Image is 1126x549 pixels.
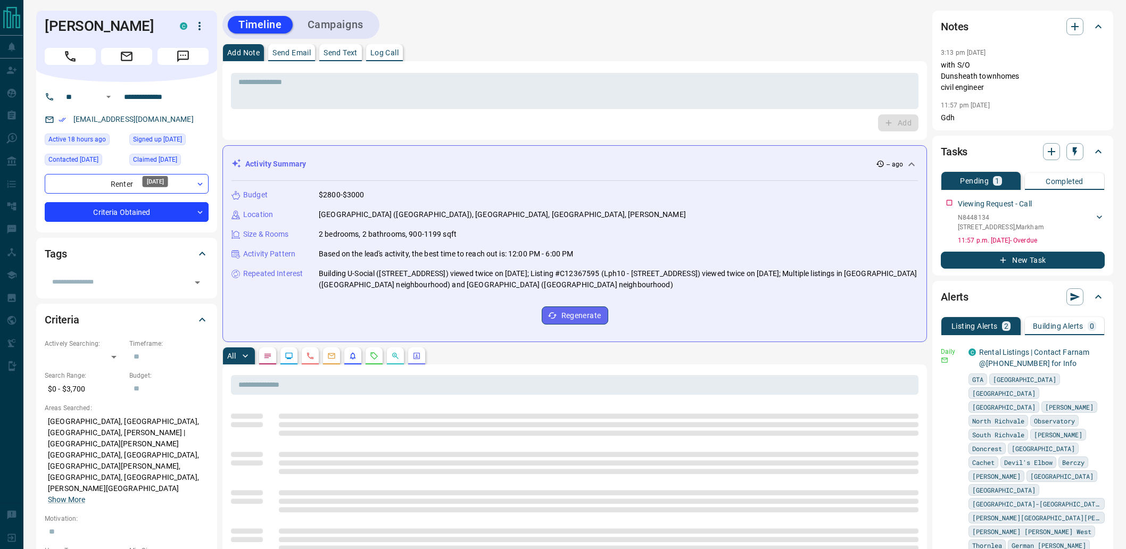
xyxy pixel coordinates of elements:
[941,60,1105,93] p: with S/O Dunsheath townhomes civil engineer
[972,526,1091,537] span: [PERSON_NAME] [PERSON_NAME] West
[972,443,1002,454] span: Doncrest
[972,471,1021,481] span: [PERSON_NAME]
[45,403,209,413] p: Areas Searched:
[941,49,986,56] p: 3:13 pm [DATE]
[48,494,85,505] button: Show More
[542,306,608,325] button: Regenerate
[306,352,314,360] svg: Calls
[45,380,124,398] p: $0 - $3,700
[243,229,289,240] p: Size & Rooms
[319,268,918,290] p: Building U-Social ([STREET_ADDRESS]) viewed twice on [DATE]; Listing #C12367595 (Lph10 - [STREET_...
[129,371,209,380] p: Budget:
[972,485,1036,495] span: [GEOGRAPHIC_DATA]
[941,288,968,305] h2: Alerts
[391,352,400,360] svg: Opportunities
[45,154,124,169] div: Mon Jun 24 2024
[958,198,1032,210] p: Viewing Request - Call
[129,154,209,169] div: Sun Jun 23 2024
[101,48,152,65] span: Email
[941,112,1105,123] p: Gdh
[958,213,1044,222] p: N8448134
[968,348,976,356] div: condos.ca
[45,241,209,267] div: Tags
[319,209,686,220] p: [GEOGRAPHIC_DATA] ([GEOGRAPHIC_DATA]), [GEOGRAPHIC_DATA], [GEOGRAPHIC_DATA], [PERSON_NAME]
[243,268,303,279] p: Repeated Interest
[941,18,968,35] h2: Notes
[993,374,1056,385] span: [GEOGRAPHIC_DATA]
[243,209,273,220] p: Location
[972,498,1101,509] span: [GEOGRAPHIC_DATA]-[GEOGRAPHIC_DATA]
[73,115,194,123] a: [EMAIL_ADDRESS][DOMAIN_NAME]
[972,374,983,385] span: GTA
[45,339,124,348] p: Actively Searching:
[59,116,66,123] svg: Email Verified
[1004,322,1008,330] p: 2
[227,352,236,360] p: All
[297,16,374,34] button: Campaigns
[941,347,962,356] p: Daily
[133,134,182,145] span: Signed up [DATE]
[143,176,168,187] div: [DATE]
[45,202,209,222] div: Criteria Obtained
[370,352,378,360] svg: Requests
[45,307,209,332] div: Criteria
[48,154,98,165] span: Contacted [DATE]
[349,352,357,360] svg: Listing Alerts
[285,352,293,360] svg: Lead Browsing Activity
[958,211,1105,234] div: N8448134[STREET_ADDRESS],Markham
[1034,415,1075,426] span: Observatory
[190,275,205,290] button: Open
[1033,322,1083,330] p: Building Alerts
[45,514,209,523] p: Motivation:
[1004,457,1053,468] span: Devil's Elbow
[958,236,1105,245] p: 11:57 p.m. [DATE] - Overdue
[951,322,998,330] p: Listing Alerts
[941,143,967,160] h2: Tasks
[941,102,990,109] p: 11:57 pm [DATE]
[45,174,209,194] div: Renter
[45,245,67,262] h2: Tags
[45,413,209,509] p: [GEOGRAPHIC_DATA], [GEOGRAPHIC_DATA], [GEOGRAPHIC_DATA], [PERSON_NAME] | [GEOGRAPHIC_DATA][PERSON...
[941,14,1105,39] div: Notes
[228,16,293,34] button: Timeline
[941,139,1105,164] div: Tasks
[45,371,124,380] p: Search Range:
[133,154,177,165] span: Claimed [DATE]
[960,177,989,185] p: Pending
[180,22,187,30] div: condos.ca
[972,512,1101,523] span: [PERSON_NAME][GEOGRAPHIC_DATA][PERSON_NAME]
[1045,402,1094,412] span: [PERSON_NAME]
[129,134,209,148] div: Sun Jun 23 2024
[272,49,311,56] p: Send Email
[1062,457,1084,468] span: Berczy
[158,48,209,65] span: Message
[1034,429,1082,440] span: [PERSON_NAME]
[412,352,421,360] svg: Agent Actions
[319,189,364,201] p: $2800-$3000
[1012,443,1075,454] span: [GEOGRAPHIC_DATA]
[45,48,96,65] span: Call
[129,339,209,348] p: Timeframe:
[243,189,268,201] p: Budget
[102,90,115,103] button: Open
[324,49,358,56] p: Send Text
[979,348,1089,368] a: Rental Listings | Contact Farnam @[PHONE_NUMBER] for Info
[972,457,995,468] span: Cachet
[995,177,999,185] p: 1
[45,311,79,328] h2: Criteria
[1030,471,1094,481] span: [GEOGRAPHIC_DATA]
[45,134,124,148] div: Mon Oct 13 2025
[245,159,306,170] p: Activity Summary
[319,229,457,240] p: 2 bedrooms, 2 bathrooms, 900-1199 sqft
[972,429,1024,440] span: South Richvale
[48,134,106,145] span: Active 18 hours ago
[370,49,399,56] p: Log Call
[941,356,948,364] svg: Email
[941,252,1105,269] button: New Task
[972,388,1036,398] span: [GEOGRAPHIC_DATA]
[327,352,336,360] svg: Emails
[45,18,164,35] h1: [PERSON_NAME]
[319,248,573,260] p: Based on the lead's activity, the best time to reach out is: 12:00 PM - 6:00 PM
[263,352,272,360] svg: Notes
[227,49,260,56] p: Add Note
